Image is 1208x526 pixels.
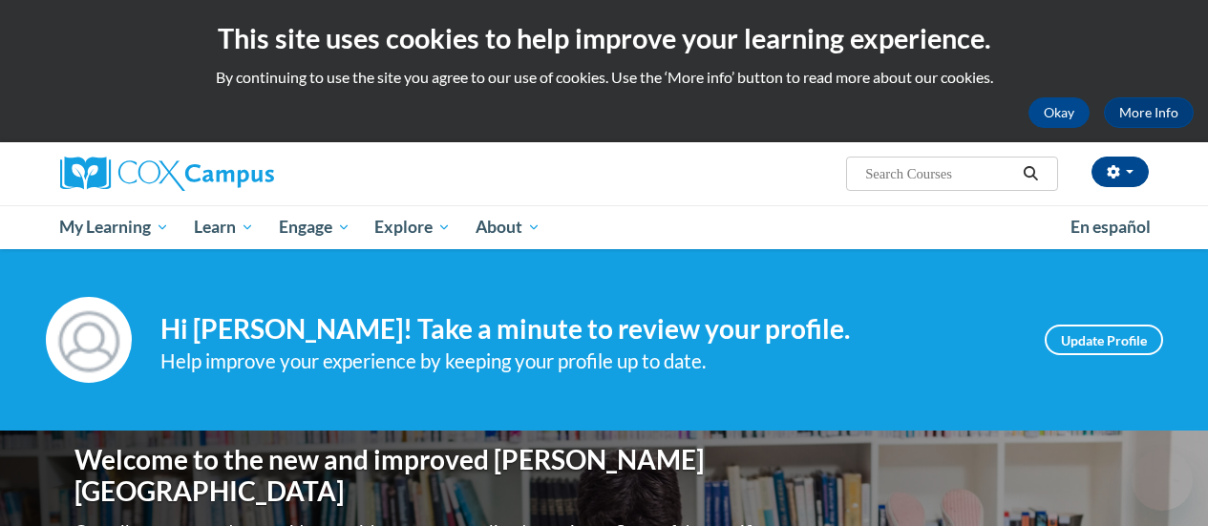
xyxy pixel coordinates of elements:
span: En español [1070,217,1151,237]
span: About [476,216,540,239]
a: Cox Campus [60,157,404,191]
a: Explore [362,205,463,249]
a: Engage [266,205,363,249]
div: Help improve your experience by keeping your profile up to date. [160,346,1016,377]
span: My Learning [59,216,169,239]
p: By continuing to use the site you agree to our use of cookies. Use the ‘More info’ button to read... [14,67,1194,88]
img: Cox Campus [60,157,274,191]
a: Learn [181,205,266,249]
button: Account Settings [1091,157,1149,187]
a: En español [1058,207,1163,247]
a: About [463,205,553,249]
span: Learn [194,216,254,239]
input: Search Courses [863,162,1016,185]
h4: Hi [PERSON_NAME]! Take a minute to review your profile. [160,313,1016,346]
a: More Info [1104,97,1194,128]
span: Engage [279,216,350,239]
button: Search [1016,162,1045,185]
span: Explore [374,216,451,239]
button: Okay [1028,97,1090,128]
a: My Learning [48,205,182,249]
h1: Welcome to the new and improved [PERSON_NAME][GEOGRAPHIC_DATA] [74,444,767,508]
a: Update Profile [1045,325,1163,355]
h2: This site uses cookies to help improve your learning experience. [14,19,1194,57]
div: Main menu [46,205,1163,249]
iframe: Button to launch messaging window [1132,450,1193,511]
img: Profile Image [46,297,132,383]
